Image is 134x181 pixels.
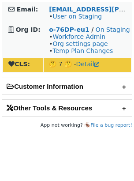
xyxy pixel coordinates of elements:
[52,13,102,20] a: User on Staging
[2,100,132,116] h2: Other Tools & Resources
[90,122,132,128] a: File a bug report!
[52,40,108,47] a: Org settings page
[2,78,132,94] h2: Customer Information
[49,13,102,20] span: •
[49,33,113,54] span: • • •
[52,33,105,40] a: Workforce Admin
[91,26,93,33] strong: /
[52,47,113,54] a: Temp Plan Changes
[16,26,41,33] strong: Org ID:
[49,26,89,33] a: o-76DP-eu1
[17,6,38,13] strong: Email:
[8,60,30,68] strong: CLS:
[44,58,131,72] td: 🤔 7 🤔 -
[96,26,130,33] a: On Staging
[2,121,132,130] footer: App not working? 🪳
[76,60,99,68] a: Detail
